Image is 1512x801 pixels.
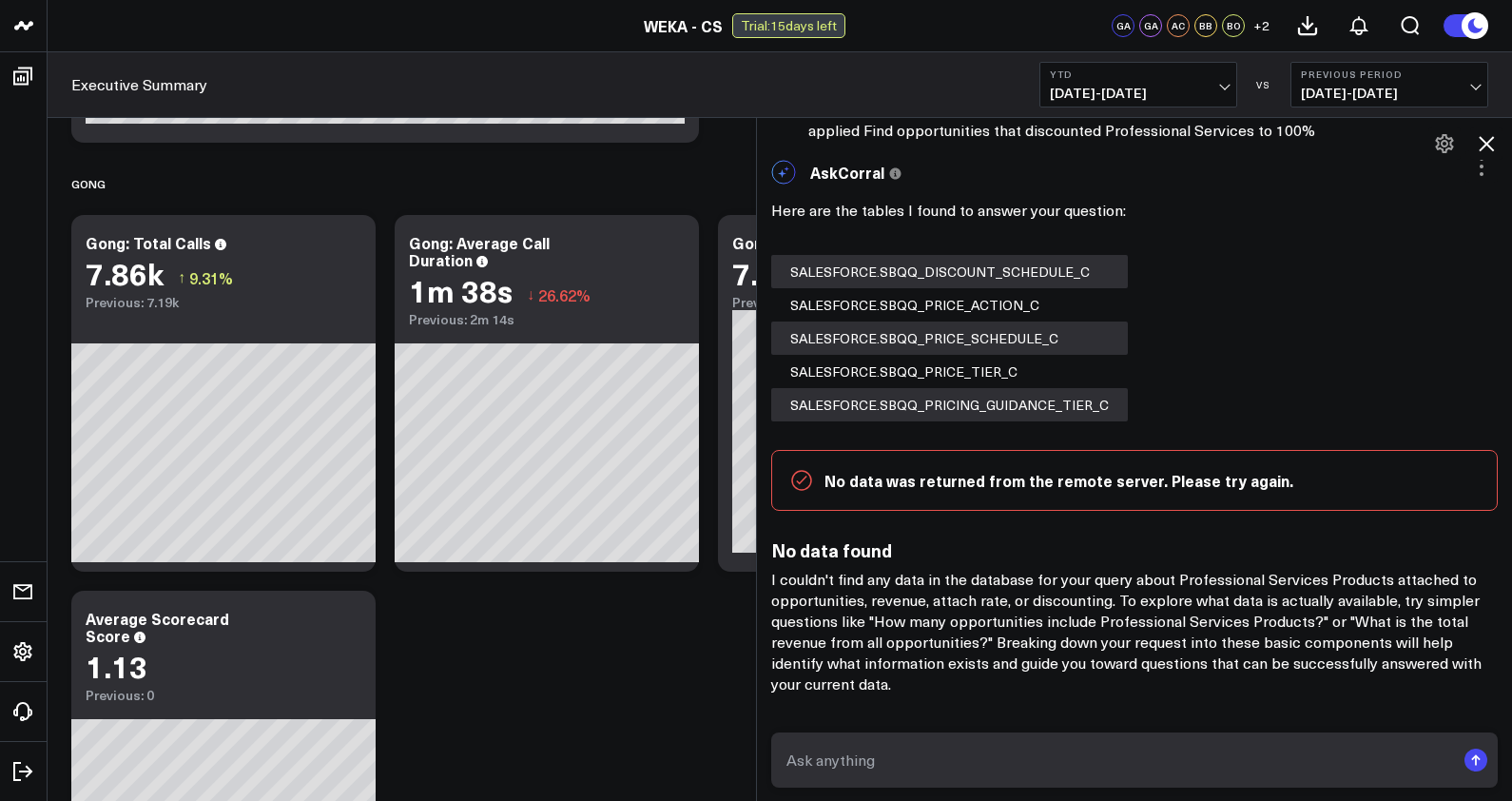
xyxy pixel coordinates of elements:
div: Gong: Average Call Duration [409,232,550,270]
div: SALESFORCE.SBQQ_PRICE_ACTION_C [771,288,1128,322]
div: 1m 38s [409,273,513,307]
span: [DATE] - [DATE] [1050,86,1227,101]
div: Previous: 2m 14s [409,312,685,327]
div: BO [1222,14,1245,37]
div: 7.86k [86,256,164,290]
h3: No data found [771,539,1498,560]
button: +2 [1250,14,1272,37]
span: AskCorral [810,162,884,183]
span: 9.31% [189,267,233,288]
div: Previous: 7.19k [732,295,1331,310]
span: 26.62% [538,284,591,305]
div: SALESFORCE.SBQQ_PRICE_SCHEDULE_C [771,322,1128,355]
div: Previous: 0 [86,688,361,703]
div: Gong [71,162,106,205]
div: Trial: 15 days left [732,13,845,38]
button: Previous Period[DATE]-[DATE] [1290,62,1488,107]
div: SALESFORCE.SBQQ_PRICING_GUIDANCE_TIER_C [771,388,1128,421]
div: GA [1139,14,1162,37]
span: [DATE] - [DATE] [1301,86,1478,101]
div: 1.13 [86,649,147,683]
div: BB [1194,14,1217,37]
a: WEKA - CS [644,15,723,36]
div: Gong: Total Calls [86,232,211,253]
span: ↓ [527,283,534,307]
b: Previous Period [1301,68,1478,80]
a: Executive Summary [71,74,207,95]
div: 7.86k [732,256,810,290]
button: YTD[DATE]-[DATE] [1039,62,1237,107]
span: ↑ [178,265,185,290]
div: VS [1247,79,1281,90]
p: I couldn't find any data in the database for your query about Professional Services Products atta... [771,569,1498,694]
span: + 2 [1253,19,1270,32]
div: Previous: 7.19k [86,295,361,310]
p: No data was returned from the remote server. Please try again. [824,470,1478,491]
div: SALESFORCE.SBQQ_DISCOUNT_SCHEDULE_C [771,255,1128,288]
div: AC [1167,14,1190,37]
p: Here are the tables I found to answer your question: [771,199,1498,222]
div: Gong: Daily Call Volume [732,232,904,253]
div: SALESFORCE.SBQQ_PRICE_TIER_C [771,355,1128,388]
div: GA [1112,14,1134,37]
div: Average Scorecard Score [86,608,229,646]
b: YTD [1050,68,1227,80]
